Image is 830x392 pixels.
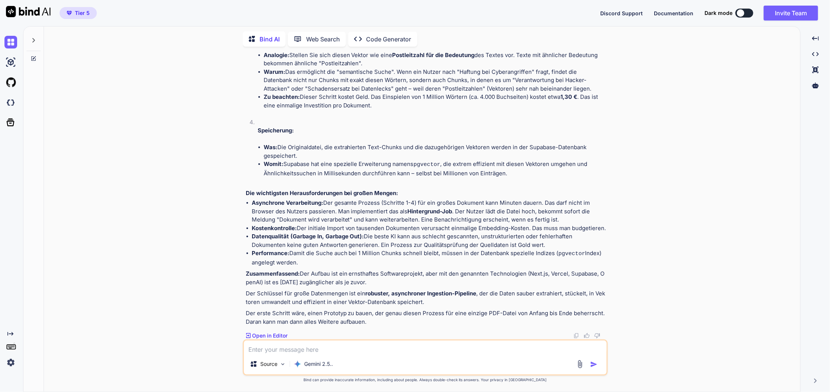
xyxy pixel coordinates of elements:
[4,356,17,369] img: settings
[561,93,578,100] strong: 1,30 €
[573,333,579,339] img: copy
[584,333,590,339] img: like
[252,199,323,206] strong: Asynchrone Verarbeitung:
[654,10,693,16] span: Documentation
[252,249,606,267] li: Damit die Suche auch bei 1 Million Chunks schnell bleibt, müssen in der Datenbank spezielle Indiz...
[600,10,643,16] span: Discord Support
[260,360,277,368] p: Source
[4,96,17,109] img: darkCloudIdeIcon
[243,377,608,383] p: Bind can provide inaccurate information, including about people. Always double-check its answers....
[392,51,475,59] strong: Postleitzahl für die Bedeutung
[4,56,17,69] img: ai-studio
[264,160,606,178] li: Supabase hat eine spezielle Erweiterung namens , die extrem effizient mit diesen Vektoren umgehen...
[252,225,297,232] strong: Kostenkontrolle:
[366,35,411,44] p: Code Generator
[264,93,606,110] li: Dieser Schritt kostet Geld. Das Einspielen von 1 Million Wörtern (ca. 4.000 Buchseiten) kostet et...
[264,143,606,160] li: Die Originaldatei, die extrahierten Text-Chunks und die dazugehörigen Vektoren werden in der Supa...
[366,290,477,297] strong: robuster, asynchroner Ingestion-Pipeline
[75,9,90,17] span: Tier 5
[252,199,606,224] li: Der gesamte Prozess (Schritte 1-4) für ein großes Dokument kann Minuten dauern. Das darf nicht im...
[246,189,398,197] strong: Die wichtigsten Herausforderungen bei großen Mengen:
[264,144,277,151] strong: Was:
[654,9,693,17] button: Documentation
[6,6,51,17] img: Bind AI
[559,251,585,257] code: pgvector
[294,360,301,368] img: Gemini 2.5 Pro
[264,51,606,68] li: Stellen Sie sich diesen Vektor wie eine des Textes vor. Texte mit ähnlicher Bedeutung bekommen äh...
[705,9,732,17] span: Dark mode
[264,160,283,167] strong: Womit:
[252,233,364,240] strong: Datenqualität (Garbage In, Garbage Out):
[590,361,598,368] img: icon
[246,309,606,326] p: Der erste Schritt wäre, einen Prototyp zu bauen, der genau diesen Prozess für eine einzige PDF-Da...
[252,250,289,257] strong: Performance:
[264,68,285,75] strong: Warum:
[264,93,300,100] strong: Zu beachten:
[576,360,584,369] img: attachment
[414,161,441,168] code: pgvector
[252,224,606,233] li: Der initiale Import von tausenden Dokumenten verursacht einmalige Embedding-Kosten. Das muss man ...
[67,11,72,15] img: premium
[764,6,818,21] button: Invite Team
[246,270,300,277] strong: Zusammenfassend:
[260,35,280,44] p: Bind AI
[4,36,17,48] img: chat
[246,289,606,306] p: Der Schlüssel für große Datenmengen ist ein , der die Daten sauber extrahiert, stückelt, in Vekto...
[252,232,606,249] li: Die beste KI kann aus schlecht gescannten, unstrukturierten oder fehlerhaften Dokumenten keine gu...
[4,76,17,89] img: githubLight
[252,332,287,339] p: Open in Editor
[594,333,600,339] img: dislike
[258,127,294,134] strong: Speicherung:
[264,68,606,93] li: Das ermöglicht die "semantische Suche". Wenn ein Nutzer nach "Haftung bei Cyberangriffen" fragt, ...
[246,270,606,286] p: Der Aufbau ist ein ernsthaftes Softwareprojekt, aber mit den genannten Technologien (Next.js, Ver...
[60,7,97,19] button: premiumTier 5
[264,51,289,59] strong: Analogie:
[600,9,643,17] button: Discord Support
[408,208,452,215] strong: Hintergrund-Job
[280,361,286,367] img: Pick Models
[304,360,333,368] p: Gemini 2.5..
[306,35,340,44] p: Web Search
